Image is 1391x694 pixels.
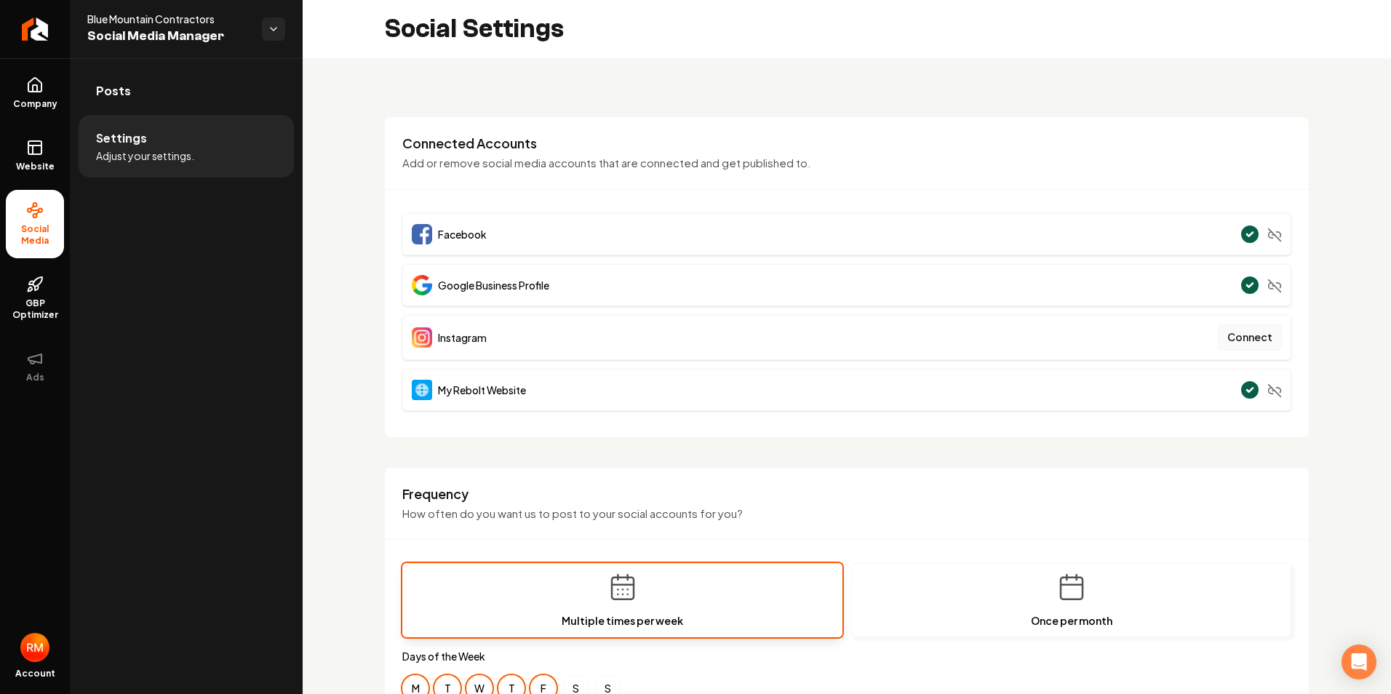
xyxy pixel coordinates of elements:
[6,223,64,247] span: Social Media
[438,227,487,242] span: Facebook
[412,380,432,400] img: Website
[1342,645,1376,679] div: Open Intercom Messenger
[412,224,432,244] img: Facebook
[7,98,63,110] span: Company
[79,68,294,114] a: Posts
[6,338,64,395] button: Ads
[96,129,147,147] span: Settings
[15,668,55,679] span: Account
[1218,324,1282,351] button: Connect
[384,15,564,44] h2: Social Settings
[6,65,64,121] a: Company
[402,649,1291,663] label: Days of the Week
[412,327,432,348] img: Instagram
[22,17,49,41] img: Rebolt Logo
[402,155,1291,172] p: Add or remove social media accounts that are connected and get published to.
[20,633,49,662] img: Rachel Musser
[6,264,64,332] a: GBP Optimizer
[851,563,1291,637] button: Once per month
[20,372,50,383] span: Ads
[402,485,1291,503] h3: Frequency
[402,506,1291,522] p: How often do you want us to post to your social accounts for you?
[20,633,49,662] button: Open user button
[438,330,487,345] span: Instagram
[87,12,250,26] span: Blue Mountain Contractors
[96,148,194,163] span: Adjust your settings.
[10,161,60,172] span: Website
[6,127,64,184] a: Website
[87,26,250,47] span: Social Media Manager
[438,278,549,292] span: Google Business Profile
[96,82,131,100] span: Posts
[6,298,64,321] span: GBP Optimizer
[402,135,1291,152] h3: Connected Accounts
[412,275,432,295] img: Google
[438,383,526,397] span: My Rebolt Website
[402,563,842,637] button: Multiple times per week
